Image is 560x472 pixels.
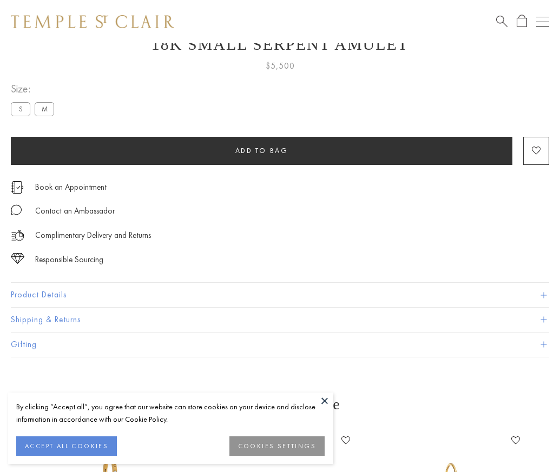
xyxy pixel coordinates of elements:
[266,59,295,73] span: $5,500
[229,436,325,456] button: COOKIES SETTINGS
[35,102,54,116] label: M
[35,253,103,267] div: Responsible Sourcing
[11,253,24,264] img: icon_sourcing.svg
[11,204,22,215] img: MessageIcon-01_2.svg
[11,229,24,242] img: icon_delivery.svg
[16,401,325,426] div: By clicking “Accept all”, you agree that our website can store cookies on your device and disclos...
[11,35,549,54] h1: 18K Small Serpent Amulet
[11,181,24,194] img: icon_appointment.svg
[11,102,30,116] label: S
[11,137,512,165] button: Add to bag
[11,15,174,28] img: Temple St. Clair
[35,229,151,242] p: Complimentary Delivery and Returns
[11,333,549,357] button: Gifting
[496,15,508,28] a: Search
[11,80,58,98] span: Size:
[11,308,549,332] button: Shipping & Returns
[235,146,288,155] span: Add to bag
[16,436,117,456] button: ACCEPT ALL COOKIES
[536,15,549,28] button: Open navigation
[35,204,115,218] div: Contact an Ambassador
[35,181,107,193] a: Book an Appointment
[11,283,549,307] button: Product Details
[517,15,527,28] a: Open Shopping Bag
